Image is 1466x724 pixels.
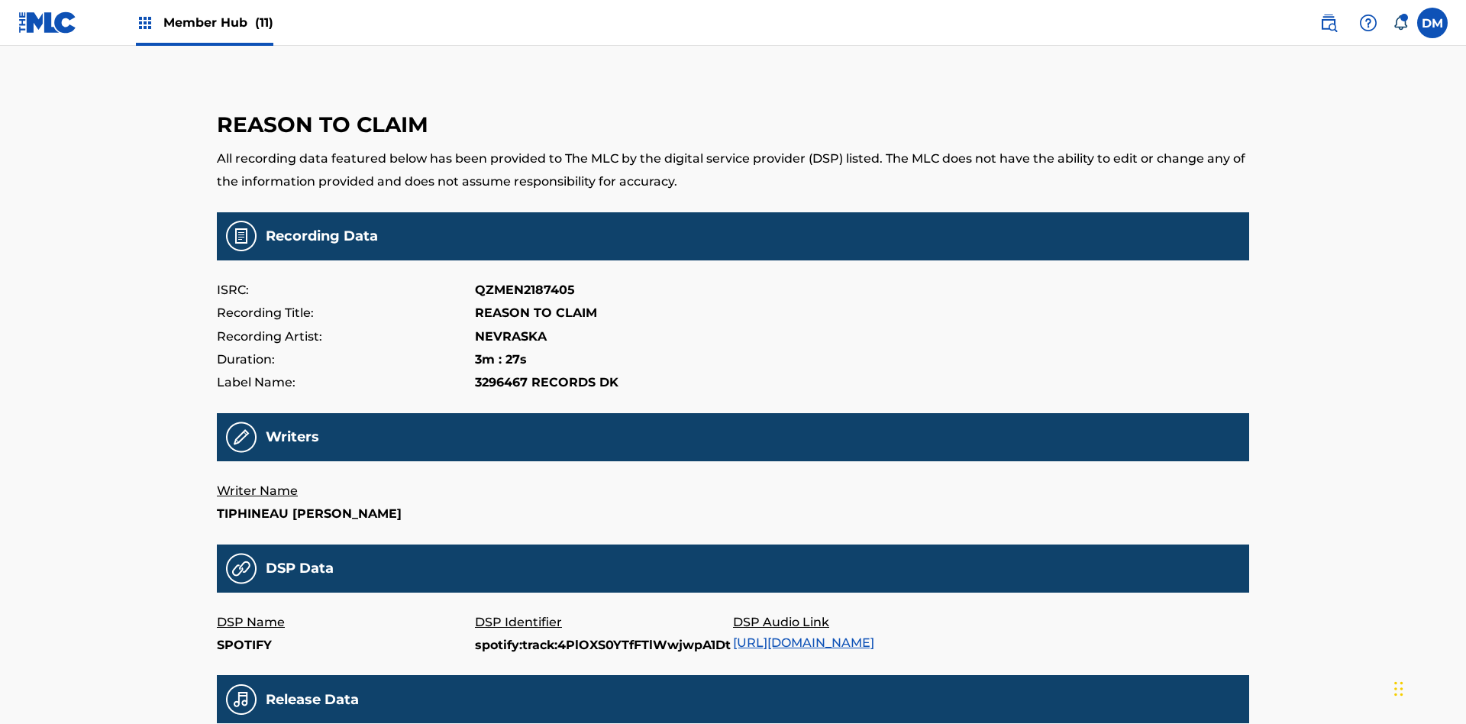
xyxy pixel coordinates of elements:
[226,221,257,251] img: Recording Data
[217,503,475,525] p: TIPHINEAU [PERSON_NAME]
[475,325,547,348] p: NEVRASKA
[255,15,273,30] span: (11)
[217,147,1249,194] p: All recording data featured below has been provided to The MLC by the digital service provider (D...
[1393,15,1408,31] div: Notifications
[475,634,733,657] p: spotify:track:4PlOXS0YTfFTlWwjwpA1Dt
[217,611,475,634] p: DSP Name
[217,325,475,348] p: Recording Artist:
[217,371,475,394] p: Label Name:
[1319,14,1338,32] img: search
[475,348,527,371] p: 3m : 27s
[217,348,475,371] p: Duration:
[1313,8,1344,38] a: Public Search
[1417,8,1448,38] div: User Menu
[475,279,575,302] p: QZMEN2187405
[217,302,475,325] p: Recording Title:
[217,112,1249,138] h3: REASON TO CLAIM
[475,302,597,325] p: REASON TO CLAIM
[266,428,319,446] h5: Writers
[266,560,334,577] h5: DSP Data
[1353,8,1384,38] div: Help
[1394,666,1403,712] div: Drag
[733,611,991,634] p: DSP Audio Link
[733,635,874,650] a: [URL][DOMAIN_NAME]
[217,279,475,302] p: ISRC:
[226,422,257,453] img: Recording Writers
[266,228,378,245] h5: Recording Data
[1390,651,1466,724] iframe: Chat Widget
[163,14,273,31] span: Member Hub
[475,371,618,394] p: 3296467 RECORDS DK
[217,480,475,503] p: Writer Name
[217,634,475,657] p: SPOTIFY
[226,684,257,715] img: 75424d043b2694df37d4.png
[226,553,257,584] img: 31a9e25fa6e13e71f14b.png
[1359,14,1377,32] img: help
[475,611,733,634] p: DSP Identifier
[18,11,77,34] img: MLC Logo
[266,691,359,709] h5: Release Data
[136,14,154,32] img: Top Rightsholders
